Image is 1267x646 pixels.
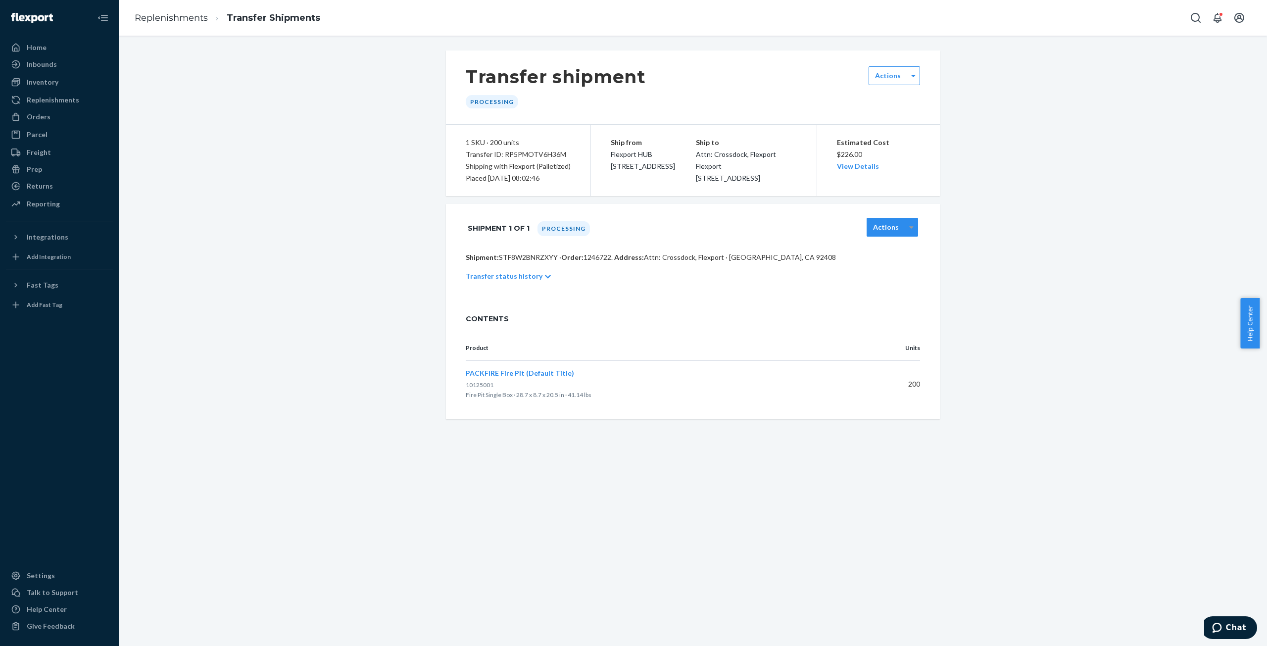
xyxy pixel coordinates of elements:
[1204,616,1257,641] iframe: Opens a widget where you can chat to one of our agents
[27,199,60,209] div: Reporting
[873,222,899,232] label: Actions
[696,137,797,149] p: Ship to
[6,92,113,108] a: Replenishments
[6,229,113,245] button: Integrations
[27,181,53,191] div: Returns
[696,150,776,182] span: Attn: Crossdock, Flexport Flexport [STREET_ADDRESS]
[6,618,113,634] button: Give Feedback
[1229,8,1249,28] button: Open account menu
[466,344,863,352] p: Product
[6,145,113,160] a: Freight
[6,178,113,194] a: Returns
[27,300,62,309] div: Add Fast Tag
[1240,298,1260,348] button: Help Center
[27,148,51,157] div: Freight
[27,588,78,597] div: Talk to Support
[466,160,571,172] p: Shipping with Flexport (Palletized)
[6,277,113,293] button: Fast Tags
[584,253,613,261] span: 1246722 .
[27,621,75,631] div: Give Feedback
[6,56,113,72] a: Inbounds
[27,95,79,105] div: Replenishments
[27,252,71,261] div: Add Integration
[27,571,55,581] div: Settings
[466,271,542,281] p: Transfer status history
[466,390,863,400] p: Fire Pit Single Box · 28.7 x 8.7 x 20.5 in · 41.14 lbs
[6,40,113,55] a: Home
[27,77,58,87] div: Inventory
[837,162,879,170] a: View Details
[6,74,113,90] a: Inventory
[611,137,696,149] p: Ship from
[27,232,68,242] div: Integrations
[27,130,48,140] div: Parcel
[11,13,53,23] img: Flexport logo
[875,71,901,81] label: Actions
[466,137,571,149] div: 1 SKU · 200 units
[837,137,921,149] p: Estimated Cost
[468,218,530,239] h1: Shipment 1 of 1
[466,252,920,262] p: STF8W2BNRZXYY · Attn: Crossdock, Flexport · [GEOGRAPHIC_DATA], CA 92408
[6,297,113,313] a: Add Fast Tag
[466,368,574,378] button: PACKFIRE Fire Pit (Default Title)
[466,95,518,108] div: Processing
[466,66,645,87] h1: Transfer shipment
[6,601,113,617] a: Help Center
[466,172,571,184] div: Placed [DATE] 08:02:46
[466,314,920,324] span: CONTENTS
[127,3,328,33] ol: breadcrumbs
[6,196,113,212] a: Reporting
[466,381,493,389] span: 10125001
[93,8,113,28] button: Close Navigation
[27,164,42,174] div: Prep
[135,12,208,23] a: Replenishments
[1186,8,1206,28] button: Open Search Box
[614,253,644,261] span: Address:
[6,568,113,584] a: Settings
[6,127,113,143] a: Parcel
[27,43,47,52] div: Home
[27,112,50,122] div: Orders
[6,249,113,265] a: Add Integration
[227,12,320,23] a: Transfer Shipments
[466,149,571,160] div: Transfer ID: RP5PMOTV6H36M
[466,253,499,261] span: Shipment:
[27,280,58,290] div: Fast Tags
[6,161,113,177] a: Prep
[878,344,920,352] p: Units
[27,59,57,69] div: Inbounds
[6,109,113,125] a: Orders
[878,379,920,389] p: 200
[27,604,67,614] div: Help Center
[837,137,921,172] div: $226.00
[6,585,113,600] button: Talk to Support
[561,253,613,261] span: Order:
[611,150,675,170] span: Flexport HUB [STREET_ADDRESS]
[466,369,574,377] span: PACKFIRE Fire Pit (Default Title)
[1208,8,1227,28] button: Open notifications
[537,221,590,236] div: Processing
